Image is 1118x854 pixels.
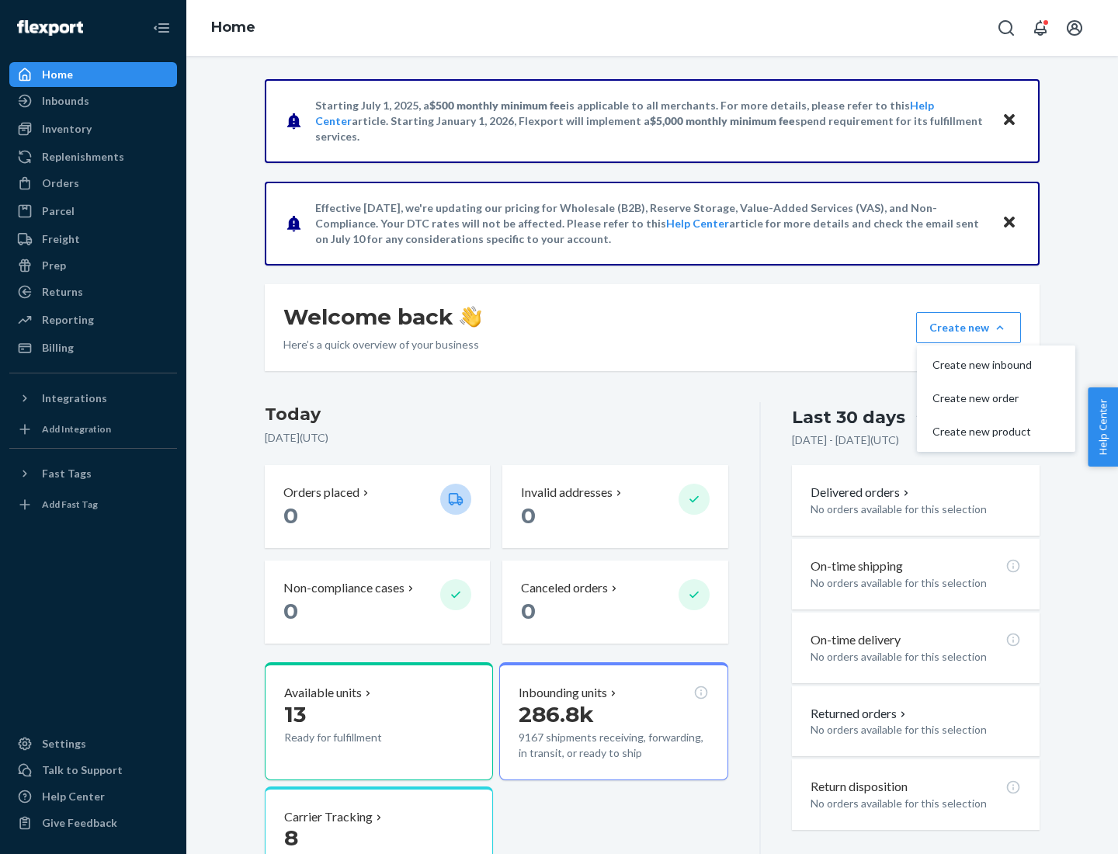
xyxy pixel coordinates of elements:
[211,19,255,36] a: Home
[284,701,306,727] span: 13
[519,701,594,727] span: 286.8k
[9,144,177,169] a: Replenishments
[9,784,177,809] a: Help Center
[9,417,177,442] a: Add Integration
[521,598,536,624] span: 0
[42,466,92,481] div: Fast Tags
[17,20,83,36] img: Flexport logo
[42,203,75,219] div: Parcel
[932,426,1032,437] span: Create new product
[42,498,98,511] div: Add Fast Tag
[199,5,268,50] ol: breadcrumbs
[42,340,74,356] div: Billing
[1088,387,1118,467] button: Help Center
[42,93,89,109] div: Inbounds
[315,98,987,144] p: Starting July 1, 2025, a is applicable to all merchants. For more details, please refer to this a...
[42,391,107,406] div: Integrations
[932,359,1032,370] span: Create new inbound
[9,461,177,486] button: Fast Tags
[1059,12,1090,43] button: Open account menu
[650,114,795,127] span: $5,000 monthly minimum fee
[499,662,727,780] button: Inbounding units286.8k9167 shipments receiving, forwarding, in transit, or ready to ship
[284,684,362,702] p: Available units
[519,684,607,702] p: Inbounding units
[9,307,177,332] a: Reporting
[521,579,608,597] p: Canceled orders
[9,279,177,304] a: Returns
[42,175,79,191] div: Orders
[519,730,708,761] p: 9167 shipments receiving, forwarding, in transit, or ready to ship
[284,730,428,745] p: Ready for fulfillment
[265,561,490,644] button: Non-compliance cases 0
[811,484,912,502] button: Delivered orders
[283,303,481,331] h1: Welcome back
[811,631,901,649] p: On-time delivery
[920,349,1072,382] button: Create new inbound
[9,199,177,224] a: Parcel
[999,109,1019,132] button: Close
[916,312,1021,343] button: Create newCreate new inboundCreate new orderCreate new product
[9,227,177,252] a: Freight
[811,705,909,723] button: Returned orders
[42,815,117,831] div: Give Feedback
[265,662,493,780] button: Available units13Ready for fulfillment
[9,492,177,517] a: Add Fast Tag
[9,89,177,113] a: Inbounds
[42,422,111,436] div: Add Integration
[999,212,1019,234] button: Close
[811,722,1021,738] p: No orders available for this selection
[283,579,404,597] p: Non-compliance cases
[265,465,490,548] button: Orders placed 0
[42,789,105,804] div: Help Center
[9,116,177,141] a: Inventory
[920,382,1072,415] button: Create new order
[792,405,905,429] div: Last 30 days
[502,561,727,644] button: Canceled orders 0
[792,432,899,448] p: [DATE] - [DATE] ( UTC )
[42,67,73,82] div: Home
[9,62,177,87] a: Home
[811,649,1021,665] p: No orders available for this selection
[1025,12,1056,43] button: Open notifications
[920,415,1072,449] button: Create new product
[265,430,728,446] p: [DATE] ( UTC )
[811,557,903,575] p: On-time shipping
[9,386,177,411] button: Integrations
[42,121,92,137] div: Inventory
[283,484,359,502] p: Orders placed
[283,337,481,352] p: Here’s a quick overview of your business
[42,149,124,165] div: Replenishments
[42,284,83,300] div: Returns
[521,502,536,529] span: 0
[265,402,728,427] h3: Today
[283,502,298,529] span: 0
[42,312,94,328] div: Reporting
[284,808,373,826] p: Carrier Tracking
[146,12,177,43] button: Close Navigation
[42,762,123,778] div: Talk to Support
[429,99,566,112] span: $500 monthly minimum fee
[991,12,1022,43] button: Open Search Box
[9,811,177,835] button: Give Feedback
[42,736,86,752] div: Settings
[283,598,298,624] span: 0
[811,502,1021,517] p: No orders available for this selection
[42,258,66,273] div: Prep
[9,758,177,783] a: Talk to Support
[811,778,908,796] p: Return disposition
[9,731,177,756] a: Settings
[315,200,987,247] p: Effective [DATE], we're updating our pricing for Wholesale (B2B), Reserve Storage, Value-Added Se...
[9,171,177,196] a: Orders
[502,465,727,548] button: Invalid addresses 0
[932,393,1032,404] span: Create new order
[284,824,298,851] span: 8
[460,306,481,328] img: hand-wave emoji
[666,217,729,230] a: Help Center
[521,484,613,502] p: Invalid addresses
[9,253,177,278] a: Prep
[42,231,80,247] div: Freight
[9,335,177,360] a: Billing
